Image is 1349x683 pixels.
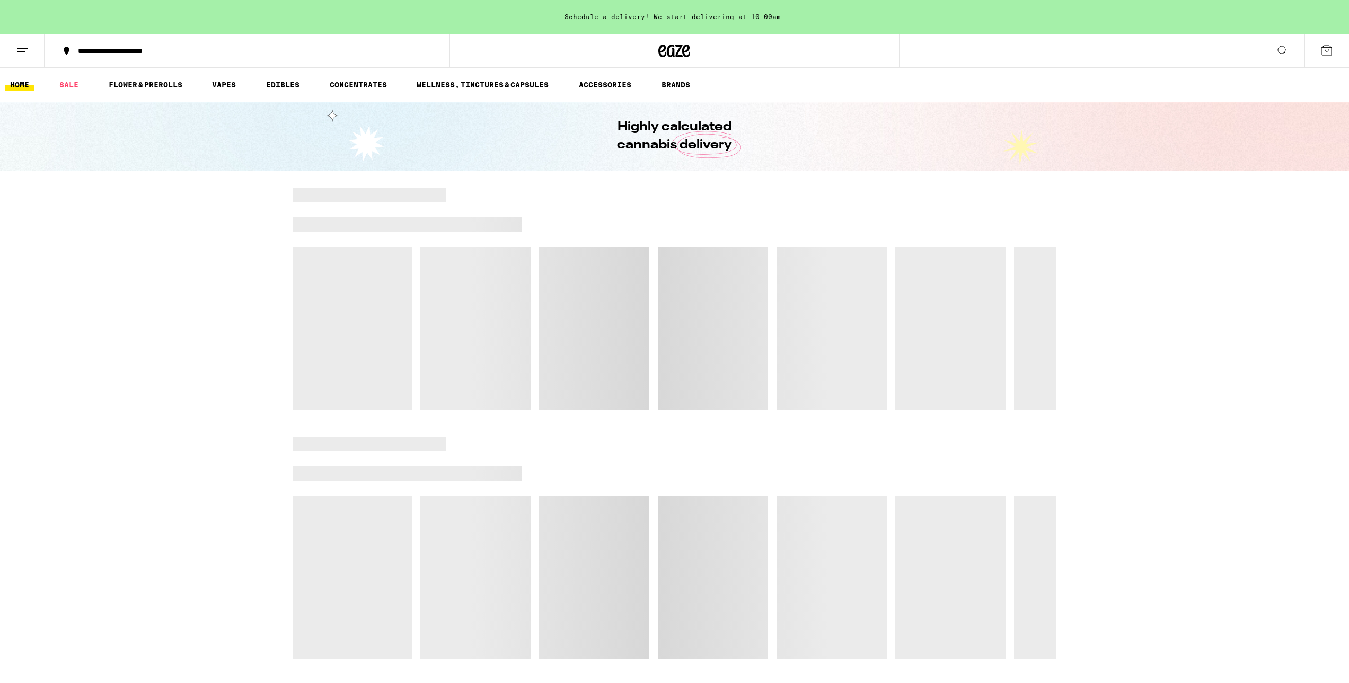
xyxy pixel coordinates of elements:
[411,78,554,91] a: WELLNESS, TINCTURES & CAPSULES
[103,78,188,91] a: FLOWER & PREROLLS
[54,78,84,91] a: SALE
[574,78,637,91] a: ACCESSORIES
[261,78,305,91] a: EDIBLES
[5,78,34,91] a: HOME
[324,78,392,91] a: CONCENTRATES
[656,78,695,91] button: BRANDS
[587,118,762,154] h1: Highly calculated cannabis delivery
[207,78,241,91] a: VAPES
